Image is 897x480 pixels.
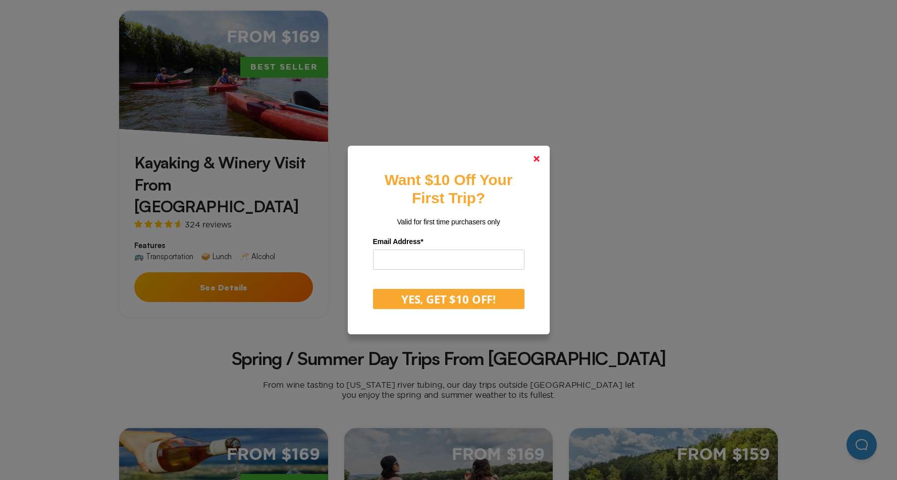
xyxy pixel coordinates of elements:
button: YES, GET $10 OFF! [373,289,524,309]
a: Close [524,147,549,171]
span: Required [420,237,423,246]
label: Email Address [373,234,524,250]
strong: Want $10 Off Your First Trip? [385,171,512,206]
span: Valid for first time purchasers only [397,218,500,226]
